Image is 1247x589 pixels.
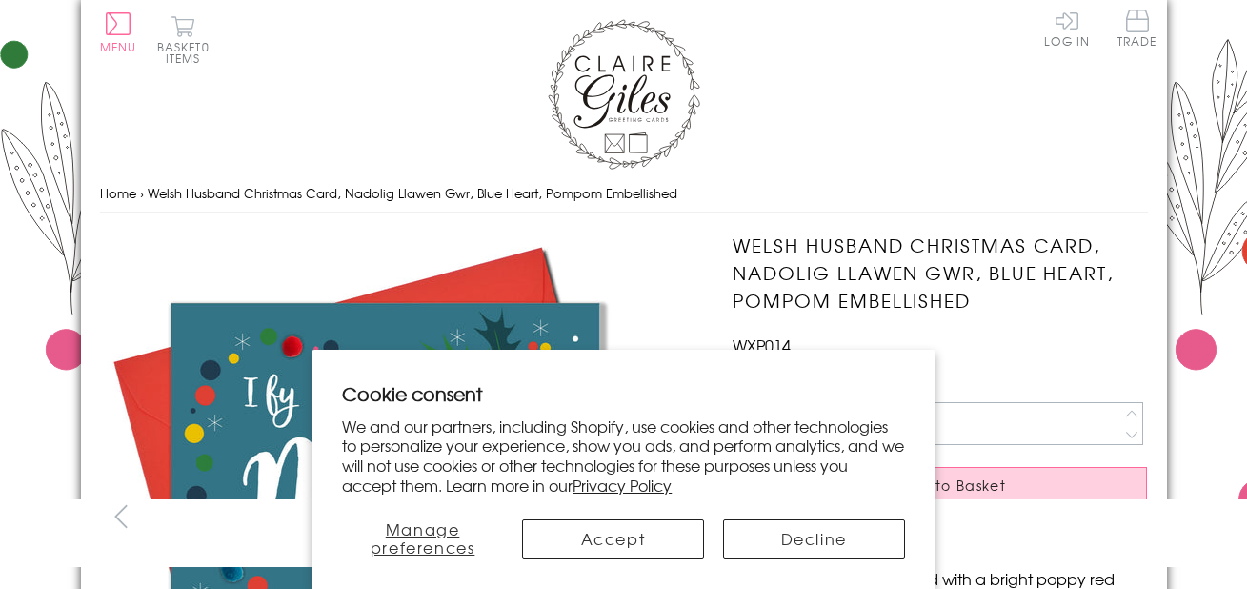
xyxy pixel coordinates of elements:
button: Accept [522,519,704,559]
h2: Cookie consent [342,380,905,407]
button: Add to Basket [733,467,1147,502]
span: Menu [100,38,137,55]
a: Privacy Policy [573,474,672,497]
nav: breadcrumbs [100,174,1148,213]
span: 0 items [166,38,210,67]
span: Welsh Husband Christmas Card, Nadolig Llawen Gwr, Blue Heart, Pompom Embellished [148,184,677,202]
span: Trade [1117,10,1157,47]
button: Basket0 items [157,15,210,64]
img: Claire Giles Greetings Cards [548,19,700,170]
button: prev [100,495,143,538]
button: Manage preferences [342,519,503,559]
a: Home [100,184,136,202]
button: Menu [100,12,137,52]
p: We and our partners, including Shopify, use cookies and other technologies to personalize your ex... [342,416,905,496]
span: Manage preferences [371,518,475,559]
a: Trade [1117,10,1157,51]
h1: Welsh Husband Christmas Card, Nadolig Llawen Gwr, Blue Heart, Pompom Embellished [733,232,1147,314]
button: Decline [723,519,905,559]
span: WXP014 [733,334,791,356]
a: Log In [1044,10,1090,47]
span: › [140,184,144,202]
span: Add to Basket [897,476,1006,495]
